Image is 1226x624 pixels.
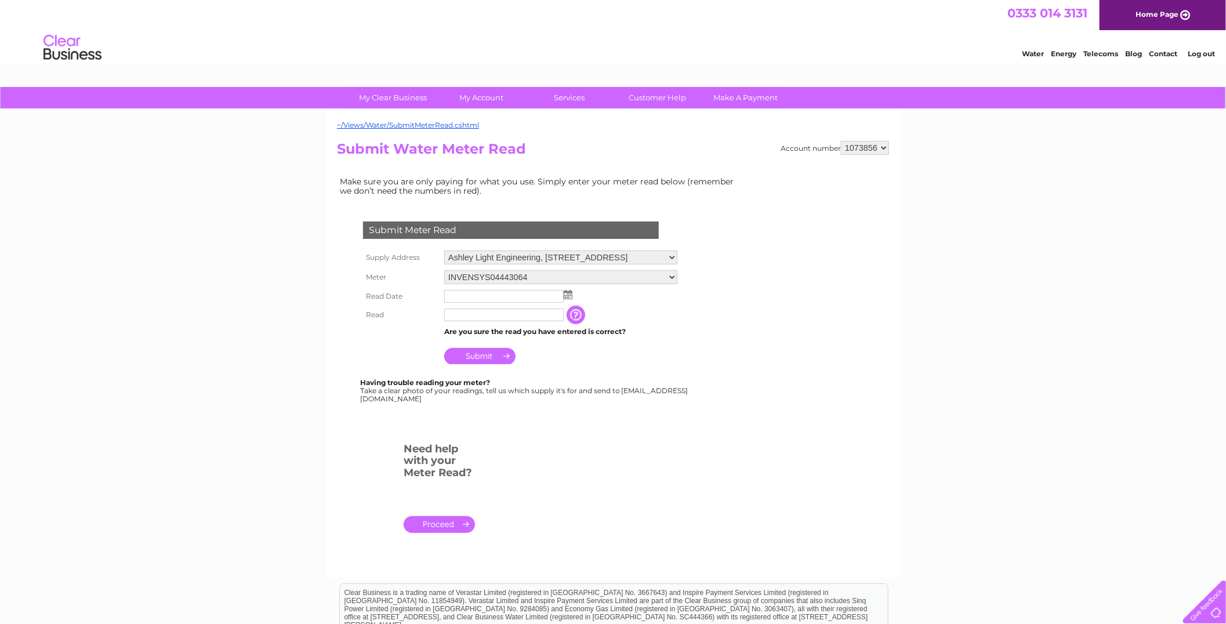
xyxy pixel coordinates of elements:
[1051,49,1076,58] a: Energy
[360,287,441,306] th: Read Date
[444,348,516,364] input: Submit
[363,222,659,239] div: Submit Meter Read
[337,174,743,198] td: Make sure you are only paying for what you use. Simply enter your meter read below (remember we d...
[567,306,587,324] input: Information
[1022,49,1044,58] a: Water
[610,87,706,108] a: Customer Help
[434,87,529,108] a: My Account
[337,141,889,163] h2: Submit Water Meter Read
[346,87,441,108] a: My Clear Business
[781,141,889,155] div: Account number
[1149,49,1177,58] a: Contact
[340,6,888,56] div: Clear Business is a trading name of Verastar Limited (registered in [GEOGRAPHIC_DATA] No. 3667643...
[360,378,490,387] b: Having trouble reading your meter?
[337,121,479,129] a: ~/Views/Water/SubmitMeterRead.cshtml
[698,87,794,108] a: Make A Payment
[522,87,618,108] a: Services
[43,30,102,66] img: logo.png
[360,379,690,402] div: Take a clear photo of your readings, tell us which supply it's for and send to [EMAIL_ADDRESS][DO...
[1083,49,1118,58] a: Telecoms
[360,248,441,267] th: Supply Address
[441,324,680,339] td: Are you sure the read you have entered is correct?
[564,290,572,299] img: ...
[360,267,441,287] th: Meter
[404,441,475,485] h3: Need help with your Meter Read?
[404,516,475,533] a: .
[1188,49,1215,58] a: Log out
[1125,49,1142,58] a: Blog
[1007,6,1087,20] a: 0333 014 3131
[360,306,441,324] th: Read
